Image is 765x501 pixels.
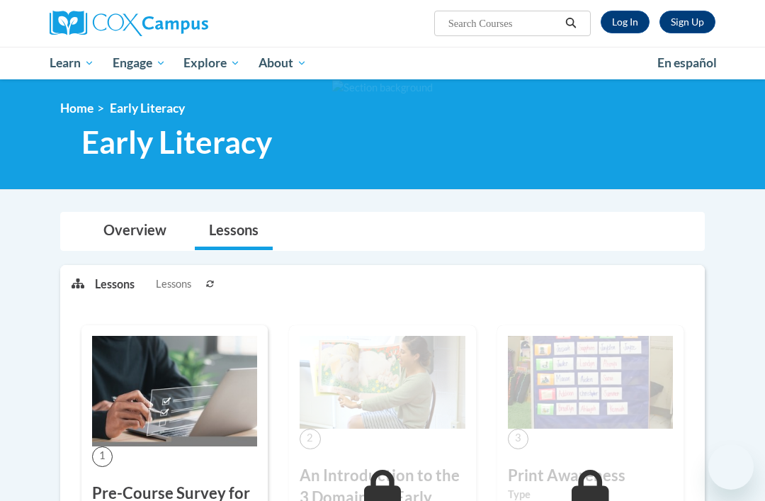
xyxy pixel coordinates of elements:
[659,11,715,33] a: Register
[508,465,673,487] h3: Print Awareness
[113,55,166,72] span: Engage
[50,11,208,36] img: Cox Campus
[508,336,673,429] img: Course Image
[195,213,273,250] a: Lessons
[249,47,316,79] a: About
[447,15,560,32] input: Search Courses
[110,101,185,116] span: Early Literacy
[39,47,726,79] div: Main menu
[174,47,249,79] a: Explore
[300,336,465,429] img: Course Image
[89,213,181,250] a: Overview
[508,429,528,449] span: 3
[156,276,191,292] span: Lessons
[40,47,103,79] a: Learn
[657,55,717,70] span: En español
[60,101,93,116] a: Home
[648,48,726,78] a: En español
[81,123,272,161] span: Early Literacy
[601,11,650,33] a: Log In
[259,55,307,72] span: About
[103,47,175,79] a: Engage
[92,336,257,446] img: Course Image
[708,444,754,490] iframe: Button to launch messaging window
[50,55,94,72] span: Learn
[560,15,582,32] button: Search
[95,276,135,292] p: Lessons
[50,11,257,36] a: Cox Campus
[300,429,320,449] span: 2
[92,446,113,467] span: 1
[332,80,433,96] img: Section background
[183,55,240,72] span: Explore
